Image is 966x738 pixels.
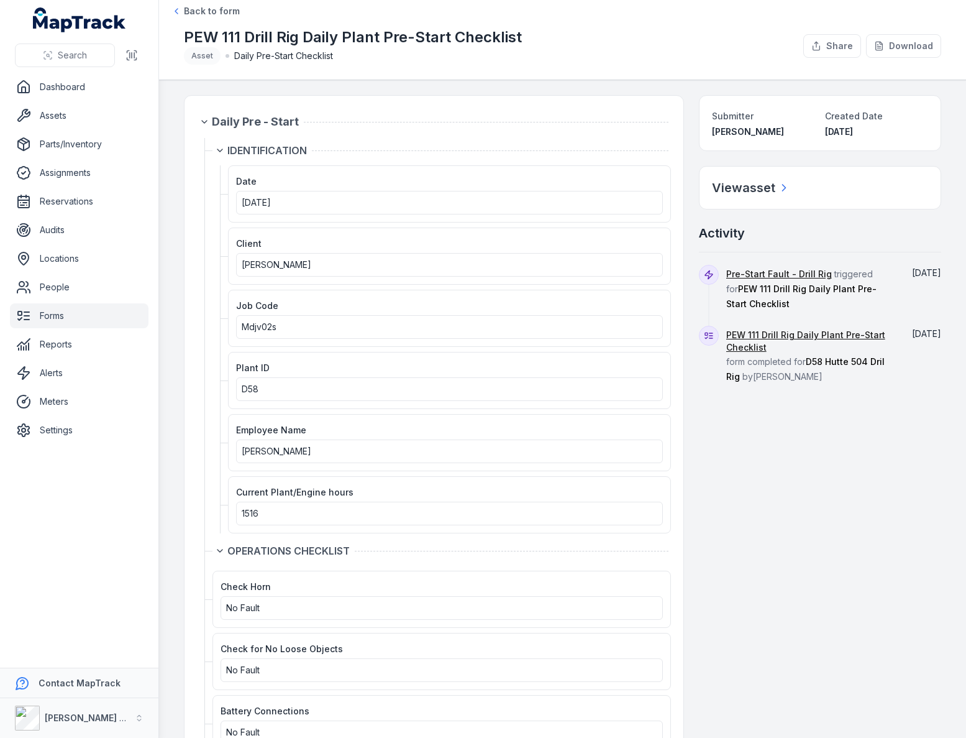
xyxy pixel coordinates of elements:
[803,34,861,58] button: Share
[236,300,278,311] span: Job Code
[726,330,894,382] span: form completed for by [PERSON_NAME]
[236,176,257,187] span: Date
[912,328,941,339] span: [DATE]
[912,267,941,278] span: [DATE]
[825,126,853,137] span: [DATE]
[726,269,877,309] span: triggered for
[236,362,270,373] span: Plant ID
[242,197,271,208] time: 09/10/2025, 1:00:00 am
[699,224,745,242] h2: Activity
[33,7,126,32] a: MapTrack
[227,143,307,158] span: IDENTIFICATION
[10,75,148,99] a: Dashboard
[171,5,240,17] a: Back to form
[712,111,754,121] span: Submitter
[10,246,148,271] a: Locations
[10,389,148,414] a: Meters
[242,446,311,456] span: [PERSON_NAME]
[10,332,148,357] a: Reports
[236,425,306,435] span: Employee Name
[10,132,148,157] a: Parts/Inventory
[712,179,790,196] a: Viewasset
[226,602,260,613] span: No Fault
[58,49,87,62] span: Search
[212,113,299,131] span: Daily Pre - Start
[236,238,262,249] span: Client
[10,160,148,185] a: Assignments
[10,103,148,128] a: Assets
[726,284,877,309] span: PEW 111 Drill Rig Daily Plant Pre-Start Checklist
[726,329,894,354] a: PEW 111 Drill Rig Daily Plant Pre-Start Checklist
[10,418,148,443] a: Settings
[15,44,115,67] button: Search
[234,50,333,62] span: Daily Pre-Start Checklist
[242,321,276,332] span: Mdjv02s
[236,487,353,497] span: Current Plant/Engine hours
[726,356,885,382] span: D58 Hutte 504 Dril Rig
[912,267,941,278] time: 09/10/2025, 7:54:33 am
[10,189,148,214] a: Reservations
[45,713,147,723] strong: [PERSON_NAME] Group
[226,727,260,737] span: No Fault
[825,111,883,121] span: Created Date
[184,47,221,65] div: Asset
[221,643,343,654] span: Check for No Loose Objects
[227,543,350,558] span: OPERATIONS CHECKLIST
[184,5,240,17] span: Back to form
[10,275,148,300] a: People
[712,126,784,137] span: [PERSON_NAME]
[10,361,148,385] a: Alerts
[712,179,775,196] h2: View asset
[242,508,258,519] span: 1516
[242,259,311,270] span: [PERSON_NAME]
[726,268,832,280] a: Pre-Start Fault - Drill Rig
[866,34,941,58] button: Download
[912,328,941,339] time: 09/10/2025, 7:54:33 am
[242,197,271,208] span: [DATE]
[226,665,260,675] span: No Fault
[221,706,309,716] span: Battery Connections
[39,678,121,688] strong: Contact MapTrack
[825,126,853,137] time: 09/10/2025, 7:54:33 am
[184,27,522,47] h1: PEW 111 Drill Rig Daily Plant Pre-Start Checklist
[10,303,148,328] a: Forms
[242,384,258,394] span: D58
[10,218,148,242] a: Audits
[221,581,271,592] span: Check Horn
